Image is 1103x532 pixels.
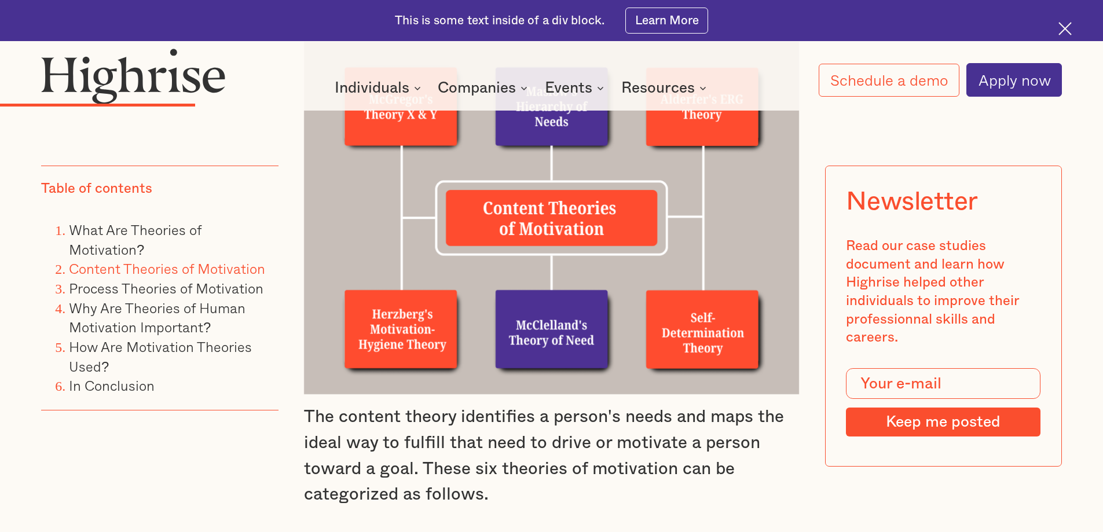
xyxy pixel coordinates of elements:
[304,404,800,508] p: The content theory identifies a person's needs and maps the ideal way to fulfill that need to dri...
[304,42,800,394] img: Content Theories of Motivation
[69,336,252,377] a: How Are Motivation Theories Used?
[846,237,1040,347] div: Read our case studies document and learn how Highrise helped other individuals to improve their p...
[846,368,1040,399] input: Your e-mail
[41,180,152,199] div: Table of contents
[438,81,516,95] div: Companies
[69,277,263,299] a: Process Theories of Motivation
[545,81,592,95] div: Events
[69,375,155,396] a: In Conclusion
[621,81,695,95] div: Resources
[41,48,225,104] img: Highrise logo
[335,81,424,95] div: Individuals
[1058,22,1072,35] img: Cross icon
[395,13,604,29] div: This is some text inside of a div block.
[966,63,1062,97] a: Apply now
[69,297,245,338] a: Why Are Theories of Human Motivation Important?
[545,81,607,95] div: Events
[846,408,1040,436] input: Keep me posted
[438,81,531,95] div: Companies
[819,64,960,97] a: Schedule a demo
[69,258,265,279] a: Content Theories of Motivation
[335,81,409,95] div: Individuals
[846,368,1040,436] form: Modal Form
[69,219,201,260] a: What Are Theories of Motivation?
[846,186,978,217] div: Newsletter
[621,81,710,95] div: Resources
[625,8,708,34] a: Learn More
